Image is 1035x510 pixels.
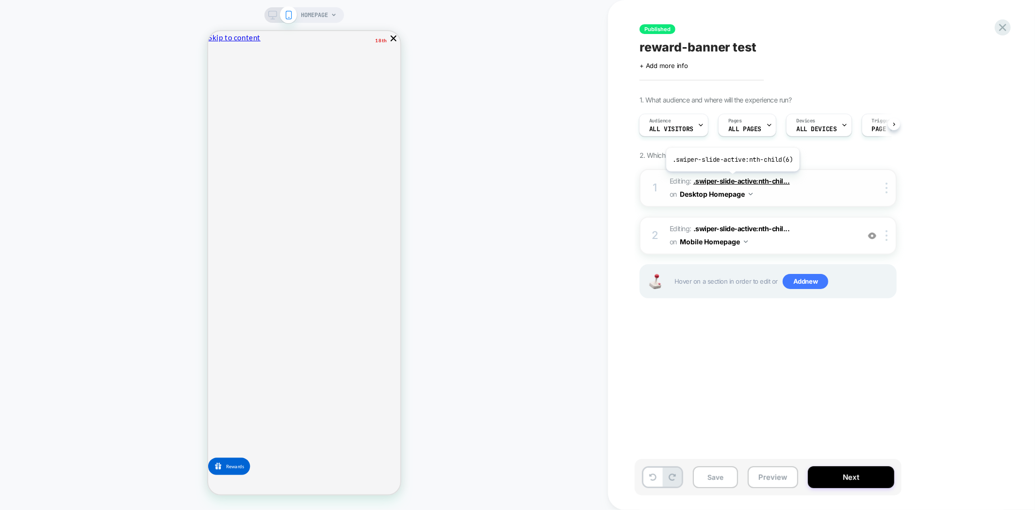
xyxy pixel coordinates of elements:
[670,175,854,201] span: Editing :
[649,118,671,124] span: Audience
[645,274,665,289] img: Joystick
[640,24,675,34] span: Published
[693,224,790,233] span: .swiper-slide-active:nth-chil...
[808,466,894,488] button: Next
[640,62,688,69] span: + Add more info
[670,222,854,249] span: Editing :
[670,236,677,248] span: on
[640,151,766,159] span: 2. Which changes the experience contains?
[650,226,660,245] div: 2
[693,177,790,185] span: .swiper-slide-active:nth-chil...
[872,126,905,133] span: Page Load
[886,230,887,241] img: close
[886,183,887,193] img: close
[872,118,891,124] span: Trigger
[680,187,753,201] button: Desktop Homepage
[868,232,876,240] img: crossed eye
[744,240,748,243] img: down arrow
[783,274,828,289] span: Add new
[670,188,677,200] span: on
[693,466,738,488] button: Save
[649,126,693,133] span: All Visitors
[640,96,791,104] span: 1. What audience and where will the experience run?
[749,193,753,195] img: down arrow
[796,118,815,124] span: Devices
[728,118,742,124] span: Pages
[796,126,837,133] span: ALL DEVICES
[167,5,179,14] span: 18th
[301,7,329,23] span: HOMEPAGE
[680,235,748,249] button: Mobile Homepage
[650,178,660,198] div: 1
[674,274,891,289] span: Hover on a section in order to edit or
[748,466,798,488] button: Preview
[640,40,756,54] span: reward-banner test
[728,126,761,133] span: ALL PAGES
